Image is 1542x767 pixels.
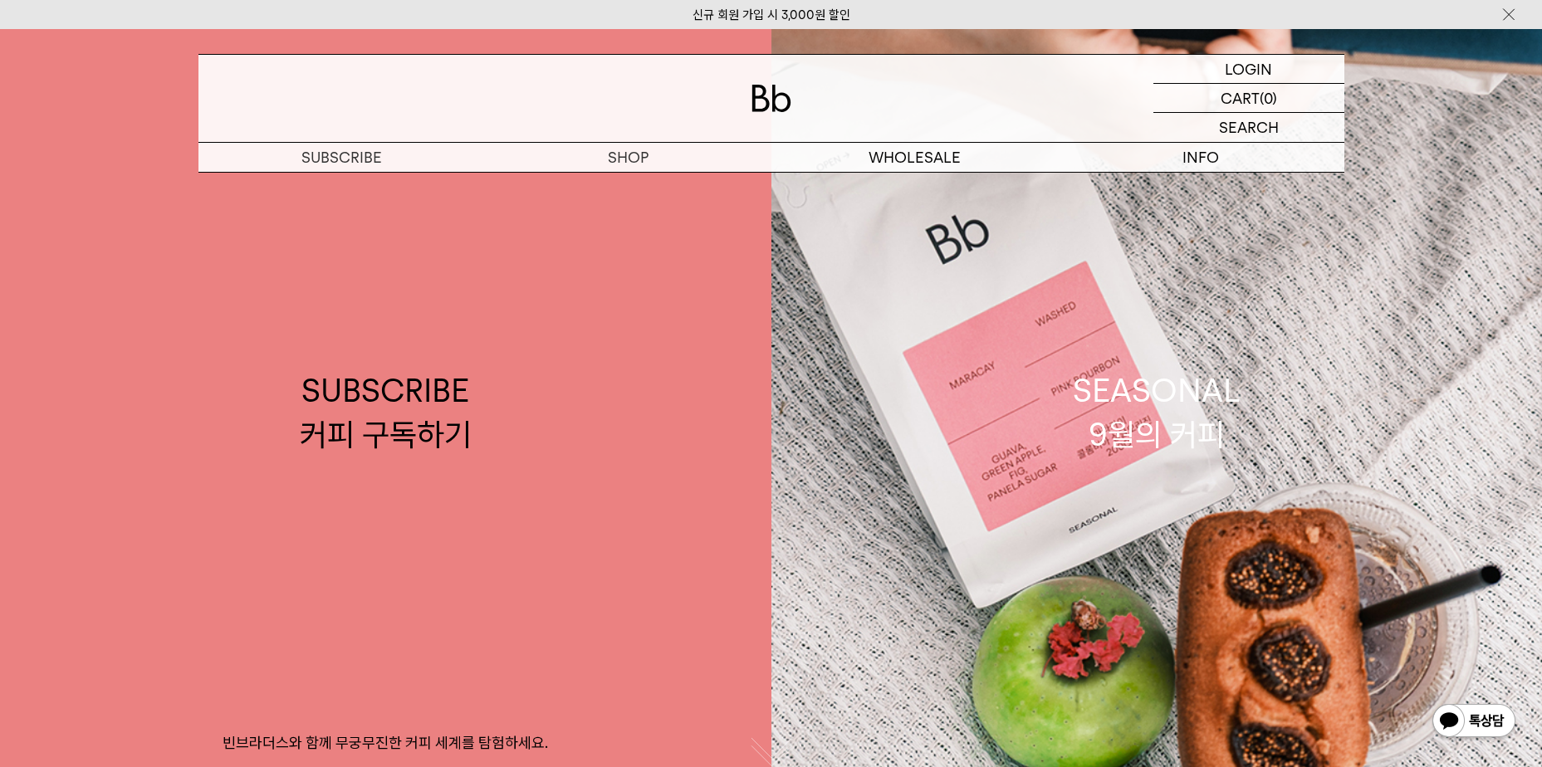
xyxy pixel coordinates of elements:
[1219,113,1279,142] p: SEARCH
[1221,84,1260,112] p: CART
[1225,55,1272,83] p: LOGIN
[1058,143,1344,172] p: INFO
[751,85,791,112] img: 로고
[485,143,771,172] a: SHOP
[771,143,1058,172] p: WHOLESALE
[1431,702,1517,742] img: 카카오톡 채널 1:1 채팅 버튼
[1153,84,1344,113] a: CART (0)
[300,369,472,457] div: SUBSCRIBE 커피 구독하기
[1153,55,1344,84] a: LOGIN
[198,143,485,172] a: SUBSCRIBE
[1260,84,1277,112] p: (0)
[693,7,850,22] a: 신규 회원 가입 시 3,000원 할인
[1073,369,1241,457] div: SEASONAL 9월의 커피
